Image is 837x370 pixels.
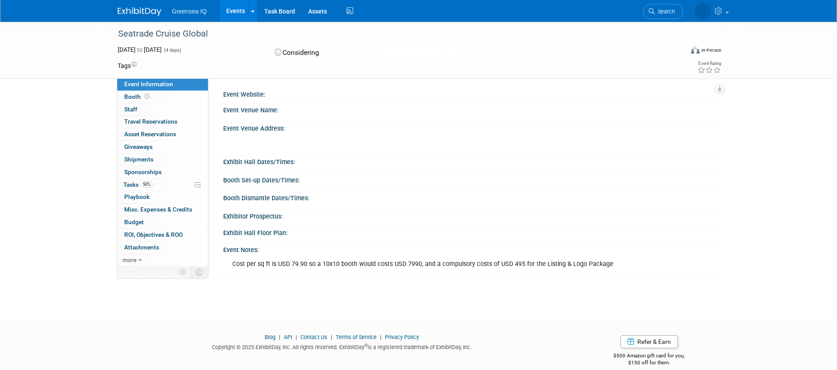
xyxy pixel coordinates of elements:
a: Staff [117,104,208,116]
a: more [117,254,208,266]
div: Booth Dismantle Dates/Times: [223,192,719,202]
td: Toggle Event Tabs [191,266,208,278]
div: Exhibit Hall Floor Plan: [223,226,719,237]
span: more [122,256,136,263]
span: to [136,46,144,53]
a: Terms of Service [336,334,377,340]
div: Event Notes: [223,243,719,254]
div: Seatrade Cruise Global [115,26,670,42]
span: Search [655,8,675,15]
span: Event Information [124,81,173,87]
a: API [284,334,292,340]
div: Event Rating [697,61,721,66]
td: Tags [118,61,136,70]
a: Search [643,4,683,19]
img: Talbot Beck [694,3,711,20]
span: 50% [141,181,153,188]
div: Exhibit Hall Dates/Times: [223,155,719,166]
a: ROI, Objectives & ROO [117,229,208,241]
div: Event Venue Address: [223,122,719,133]
span: (4 days) [163,47,181,53]
a: Attachments [117,242,208,254]
span: Staff [124,106,137,113]
span: Attachments [124,244,159,251]
span: Tasks [123,181,153,188]
span: Greensea IQ [172,8,207,15]
a: Playbook [117,191,208,203]
span: | [293,334,299,340]
div: In-Person [701,47,721,54]
span: Asset Reservations [124,131,176,138]
a: Budget [117,216,208,229]
a: Blog [265,334,276,340]
a: Booth [117,91,208,103]
div: $500 Amazon gift card for you, [579,346,720,367]
span: ROI, Objectives & ROO [124,231,183,238]
div: Event Format [632,45,721,58]
span: Sponsorships [124,168,162,175]
span: Booth [124,93,151,100]
span: | [378,334,384,340]
a: Contact Us [300,334,327,340]
td: Personalize Event Tab Strip [175,266,191,278]
a: Asset Reservations [117,128,208,141]
a: Event Information [117,78,208,91]
a: Giveaways [117,141,208,153]
a: Privacy Policy [385,334,419,340]
span: | [277,334,282,340]
span: Misc. Expenses & Credits [124,206,192,213]
a: Misc. Expenses & Credits [117,204,208,216]
span: Budget [124,219,144,225]
div: Cost per sq ft is USD 79.90 so a 10x10 booth would costs USD 7990, and a compulsory costs of USD ... [226,256,623,273]
span: Playbook [124,193,150,200]
div: Exhibitor Prospectus: [223,210,719,221]
span: Shipments [124,156,153,163]
div: Booth Set-up Dates/Times: [223,174,719,185]
div: Event Website: [223,88,719,99]
img: Format-Inperson.png [691,47,700,54]
span: Booth not reserved yet [143,93,151,100]
div: Event Venue Name: [223,104,719,114]
div: Copyright © 2025 ExhibitDay, Inc. All rights reserved. ExhibitDay is a registered trademark of Ex... [118,341,566,351]
span: [DATE] [DATE] [118,46,162,53]
sup: ® [364,343,367,348]
a: Shipments [117,154,208,166]
a: Refer & Earn [620,335,678,348]
a: Travel Reservations [117,116,208,128]
span: | [329,334,334,340]
img: ExhibitDay [118,7,161,16]
span: Giveaways [124,143,153,150]
div: $150 off for them. [579,359,720,367]
a: Tasks50% [117,179,208,191]
a: Sponsorships [117,166,208,178]
span: Travel Reservations [124,118,177,125]
div: Considering [272,45,465,61]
